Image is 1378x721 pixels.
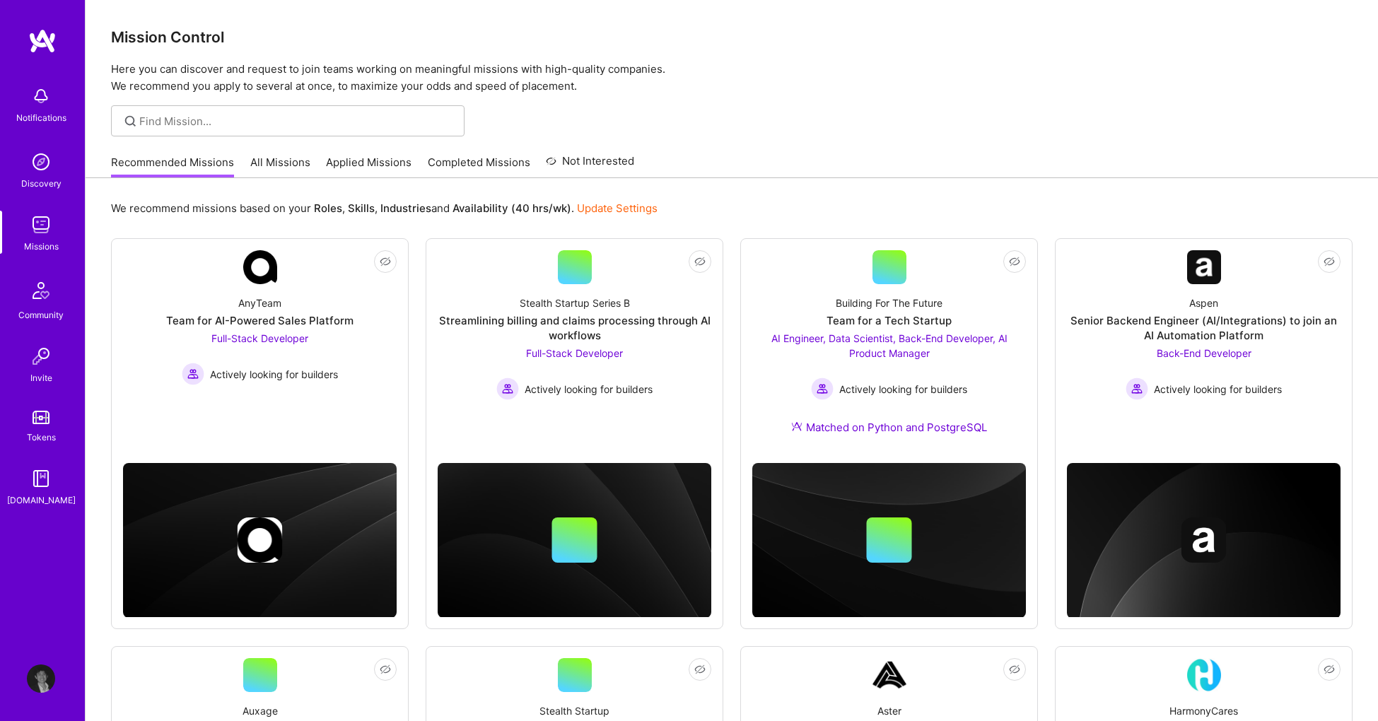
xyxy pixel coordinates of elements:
[211,332,308,344] span: Full-Stack Developer
[33,411,49,424] img: tokens
[111,61,1353,95] p: Here you can discover and request to join teams working on meaningful missions with high-quality ...
[210,367,338,382] span: Actively looking for builders
[1067,250,1341,428] a: Company LogoAspenSenior Backend Engineer (AI/Integrations) to join an AI Automation PlatformBack-...
[166,313,354,328] div: Team for AI-Powered Sales Platform
[16,110,66,125] div: Notifications
[123,463,397,618] img: cover
[30,370,52,385] div: Invite
[1009,256,1020,267] i: icon EyeClosed
[314,201,342,215] b: Roles
[27,211,55,239] img: teamwork
[428,155,530,178] a: Completed Missions
[1154,382,1282,397] span: Actively looking for builders
[238,295,281,310] div: AnyTeam
[1189,295,1218,310] div: Aspen
[7,493,76,508] div: [DOMAIN_NAME]
[27,664,55,693] img: User Avatar
[694,664,706,675] i: icon EyeClosed
[526,347,623,359] span: Full-Stack Developer
[1067,463,1341,618] img: cover
[243,703,278,718] div: Auxage
[24,239,59,254] div: Missions
[326,155,411,178] a: Applied Missions
[111,201,658,216] p: We recommend missions based on your , , and .
[438,250,711,428] a: Stealth Startup Series BStreamlining billing and claims processing through AI workflowsFull-Stack...
[243,250,277,284] img: Company Logo
[1187,250,1221,284] img: Company Logo
[496,377,519,400] img: Actively looking for builders
[811,377,834,400] img: Actively looking for builders
[27,430,56,445] div: Tokens
[122,113,139,129] i: icon SearchGrey
[27,342,55,370] img: Invite
[182,363,204,385] img: Actively looking for builders
[1157,347,1251,359] span: Back-End Developer
[238,517,283,563] img: Company logo
[877,703,901,718] div: Aster
[791,420,987,435] div: Matched on Python and PostgreSQL
[1324,256,1335,267] i: icon EyeClosed
[546,153,634,178] a: Not Interested
[752,463,1026,618] img: cover
[438,313,711,343] div: Streamlining billing and claims processing through AI workflows
[380,201,431,215] b: Industries
[18,307,64,322] div: Community
[438,463,711,618] img: cover
[111,28,1353,46] h3: Mission Control
[1187,658,1221,692] img: Company Logo
[24,274,58,307] img: Community
[791,421,802,432] img: Ateam Purple Icon
[21,176,62,191] div: Discovery
[520,295,630,310] div: Stealth Startup Series B
[348,201,375,215] b: Skills
[1181,517,1227,563] img: Company logo
[752,250,1026,452] a: Building For The FutureTeam for a Tech StartupAI Engineer, Data Scientist, Back-End Developer, AI...
[1126,377,1148,400] img: Actively looking for builders
[250,155,310,178] a: All Missions
[872,658,906,692] img: Company Logo
[123,250,397,428] a: Company LogoAnyTeamTeam for AI-Powered Sales PlatformFull-Stack Developer Actively looking for bu...
[139,114,454,129] input: Find Mission...
[539,703,609,718] div: Stealth Startup
[694,256,706,267] i: icon EyeClosed
[380,256,391,267] i: icon EyeClosed
[827,313,952,328] div: Team for a Tech Startup
[1169,703,1238,718] div: HarmonyCares
[27,82,55,110] img: bell
[525,382,653,397] span: Actively looking for builders
[23,664,59,693] a: User Avatar
[577,201,658,215] a: Update Settings
[111,155,234,178] a: Recommended Missions
[28,28,57,54] img: logo
[380,664,391,675] i: icon EyeClosed
[1324,664,1335,675] i: icon EyeClosed
[836,295,942,310] div: Building For The Future
[27,148,55,176] img: discovery
[27,464,55,493] img: guide book
[1009,664,1020,675] i: icon EyeClosed
[771,332,1008,359] span: AI Engineer, Data Scientist, Back-End Developer, AI Product Manager
[1067,313,1341,343] div: Senior Backend Engineer (AI/Integrations) to join an AI Automation Platform
[839,382,967,397] span: Actively looking for builders
[452,201,571,215] b: Availability (40 hrs/wk)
